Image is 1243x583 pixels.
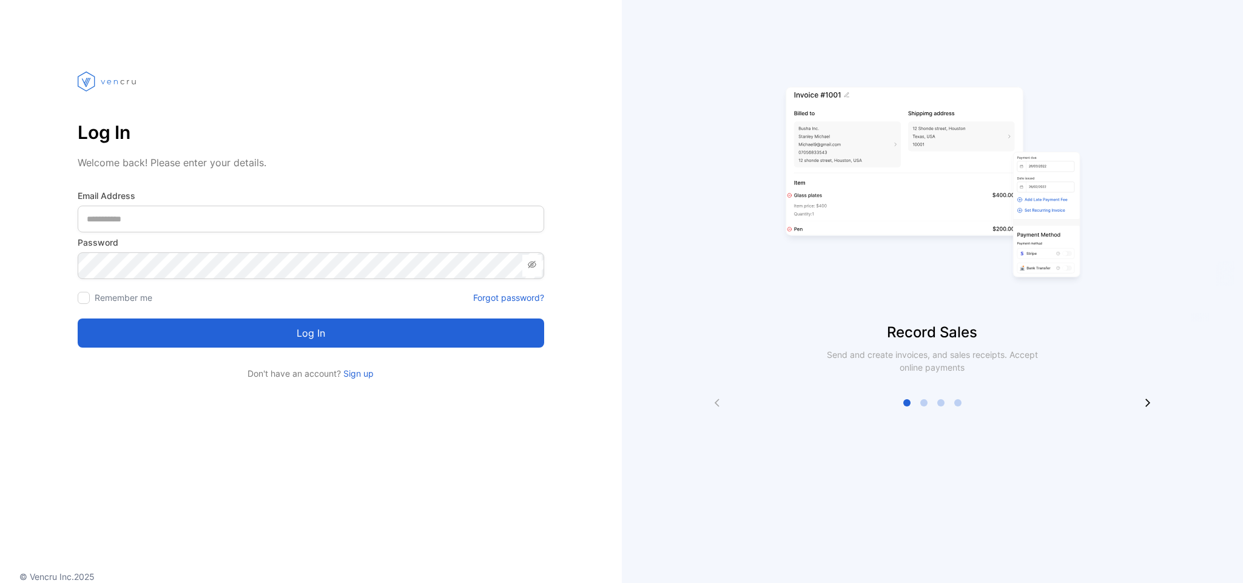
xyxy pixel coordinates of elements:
p: Welcome back! Please enter your details. [78,155,544,170]
img: vencru logo [78,49,138,114]
a: Sign up [341,368,374,379]
label: Email Address [78,189,544,202]
p: Don't have an account? [78,367,544,380]
p: Send and create invoices, and sales receipts. Accept online payments [816,348,1049,374]
label: Remember me [95,292,152,303]
p: Log In [78,118,544,147]
button: Log in [78,318,544,348]
img: slider image [781,49,1084,322]
label: Password [78,236,544,249]
a: Forgot password? [473,291,544,304]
